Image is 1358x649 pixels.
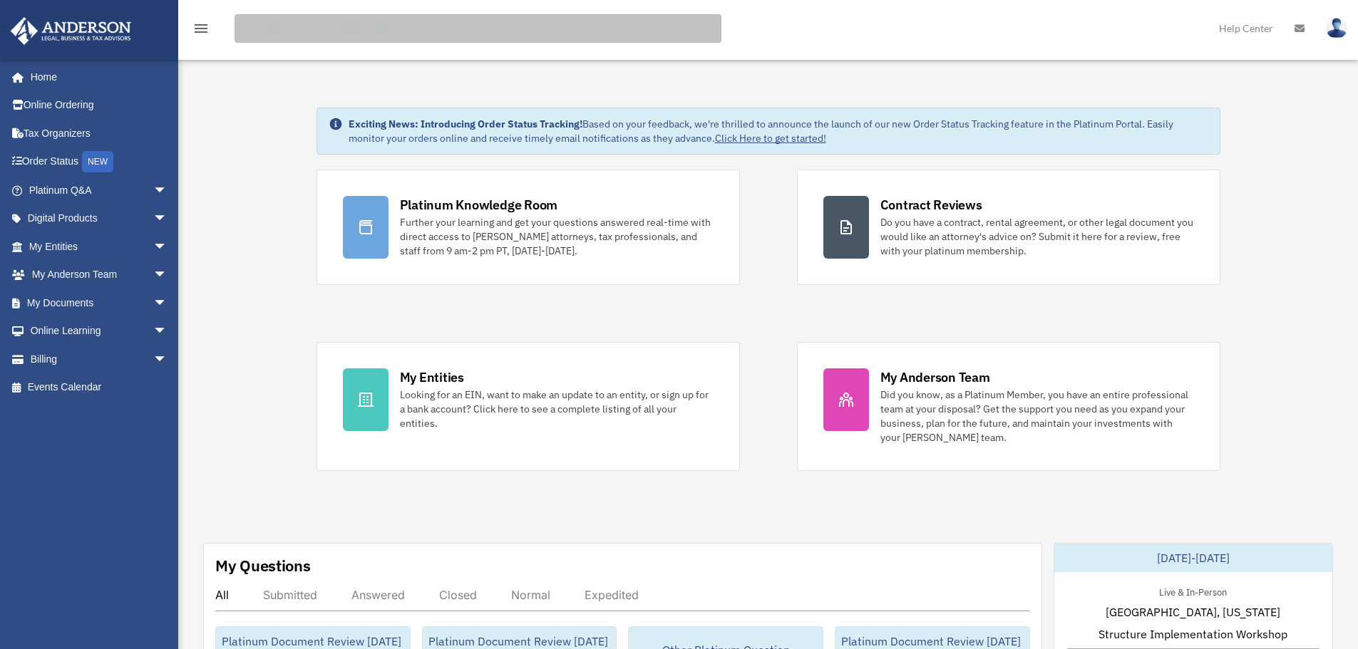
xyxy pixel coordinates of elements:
[797,170,1220,285] a: Contract Reviews Do you have a contract, rental agreement, or other legal document you would like...
[192,25,210,37] a: menu
[400,215,714,258] div: Further your learning and get your questions answered real-time with direct access to [PERSON_NAM...
[215,588,229,602] div: All
[797,342,1220,471] a: My Anderson Team Did you know, as a Platinum Member, you have an entire professional team at your...
[511,588,550,602] div: Normal
[6,17,135,45] img: Anderson Advisors Platinum Portal
[263,588,317,602] div: Submitted
[351,588,405,602] div: Answered
[10,317,189,346] a: Online Learningarrow_drop_down
[10,147,189,177] a: Order StatusNEW
[1326,18,1347,38] img: User Pic
[10,176,189,204] a: Platinum Q&Aarrow_drop_down
[10,373,189,402] a: Events Calendar
[585,588,639,602] div: Expedited
[1054,544,1332,572] div: [DATE]-[DATE]
[153,289,182,318] span: arrow_drop_down
[349,117,1208,145] div: Based on your feedback, we're thrilled to announce the launch of our new Order Status Tracking fe...
[153,317,182,346] span: arrow_drop_down
[238,19,254,35] i: search
[153,204,182,234] span: arrow_drop_down
[400,368,464,386] div: My Entities
[215,555,311,576] div: My Questions
[317,170,740,285] a: Platinum Knowledge Room Further your learning and get your questions answered real-time with dire...
[10,119,189,147] a: Tax Organizers
[400,196,558,214] div: Platinum Knowledge Room
[10,289,189,317] a: My Documentsarrow_drop_down
[1099,625,1287,643] span: Structure Implementation Workshop
[880,368,990,386] div: My Anderson Team
[400,388,714,430] div: Looking for an EIN, want to make an update to an entity, or sign up for a bank account? Click her...
[880,215,1194,258] div: Do you have a contract, rental agreement, or other legal document you would like an attorney's ad...
[1148,583,1238,598] div: Live & In-Person
[10,91,189,120] a: Online Ordering
[880,388,1194,445] div: Did you know, as a Platinum Member, you have an entire professional team at your disposal? Get th...
[153,176,182,205] span: arrow_drop_down
[82,151,113,172] div: NEW
[317,342,740,471] a: My Entities Looking for an EIN, want to make an update to an entity, or sign up for a bank accoun...
[192,20,210,37] i: menu
[153,345,182,374] span: arrow_drop_down
[1106,603,1280,621] span: [GEOGRAPHIC_DATA], [US_STATE]
[10,232,189,261] a: My Entitiesarrow_drop_down
[10,345,189,373] a: Billingarrow_drop_down
[10,261,189,289] a: My Anderson Teamarrow_drop_down
[715,132,826,145] a: Click Here to get started!
[880,196,982,214] div: Contract Reviews
[439,588,477,602] div: Closed
[153,261,182,290] span: arrow_drop_down
[153,232,182,261] span: arrow_drop_down
[349,118,582,130] strong: Exciting News: Introducing Order Status Tracking!
[10,63,182,91] a: Home
[10,204,189,233] a: Digital Productsarrow_drop_down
